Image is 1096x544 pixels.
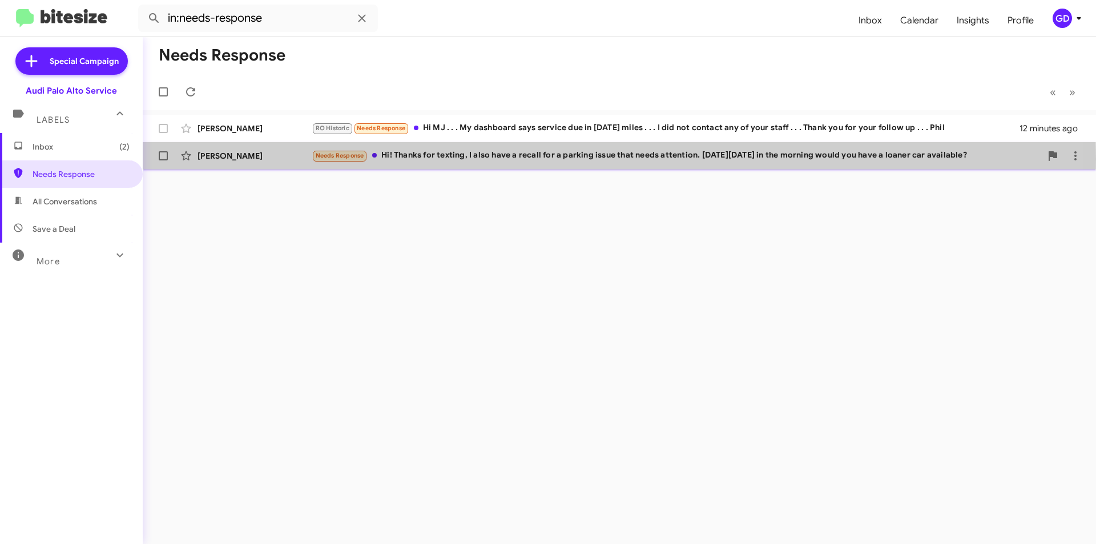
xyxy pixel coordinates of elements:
[1020,123,1087,134] div: 12 minutes ago
[312,149,1041,162] div: Hi! Thanks for texting, I also have a recall for a parking issue that needs attention. [DATE][DAT...
[1062,80,1082,104] button: Next
[998,4,1043,37] a: Profile
[1043,80,1063,104] button: Previous
[891,4,948,37] a: Calendar
[849,4,891,37] a: Inbox
[312,122,1020,135] div: Hi MJ . . . My dashboard says service due in [DATE] miles . . . I did not contact any of your sta...
[26,85,117,96] div: Audi Palo Alto Service
[33,168,130,180] span: Needs Response
[948,4,998,37] a: Insights
[316,124,349,132] span: RO Historic
[1043,9,1083,28] button: GD
[357,124,405,132] span: Needs Response
[1053,9,1072,28] div: GD
[15,47,128,75] a: Special Campaign
[159,46,285,65] h1: Needs Response
[33,141,130,152] span: Inbox
[37,115,70,125] span: Labels
[33,223,75,235] span: Save a Deal
[37,256,60,267] span: More
[119,141,130,152] span: (2)
[1050,85,1056,99] span: «
[198,150,312,162] div: [PERSON_NAME]
[33,196,97,207] span: All Conversations
[1069,85,1075,99] span: »
[316,152,364,159] span: Needs Response
[138,5,378,32] input: Search
[198,123,312,134] div: [PERSON_NAME]
[1043,80,1082,104] nav: Page navigation example
[50,55,119,67] span: Special Campaign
